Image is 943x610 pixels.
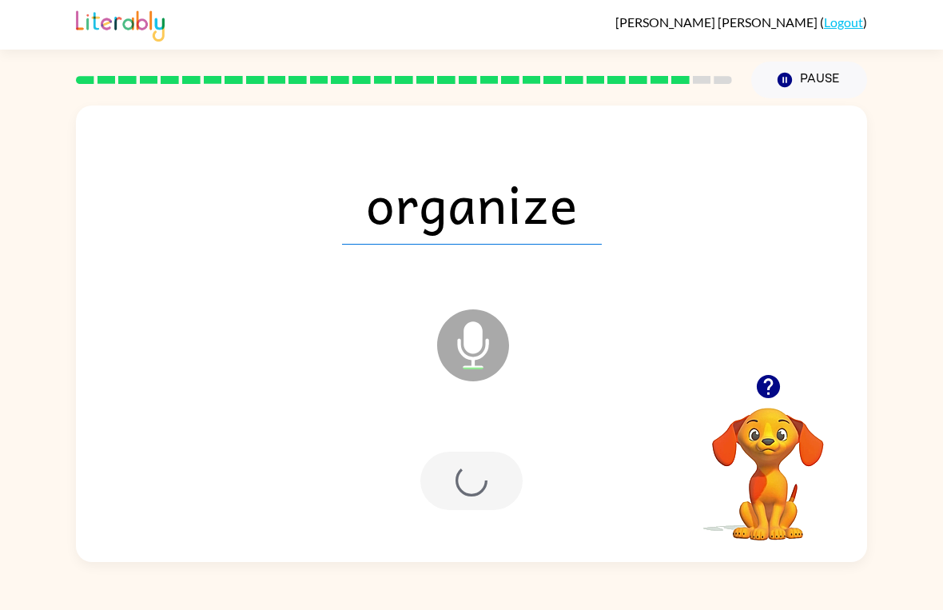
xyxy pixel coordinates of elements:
[751,62,867,98] button: Pause
[688,383,848,543] video: Your browser must support playing .mp4 files to use Literably. Please try using another browser.
[342,161,602,245] span: organize
[824,14,863,30] a: Logout
[76,6,165,42] img: Literably
[615,14,820,30] span: [PERSON_NAME] [PERSON_NAME]
[615,14,867,30] div: ( )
